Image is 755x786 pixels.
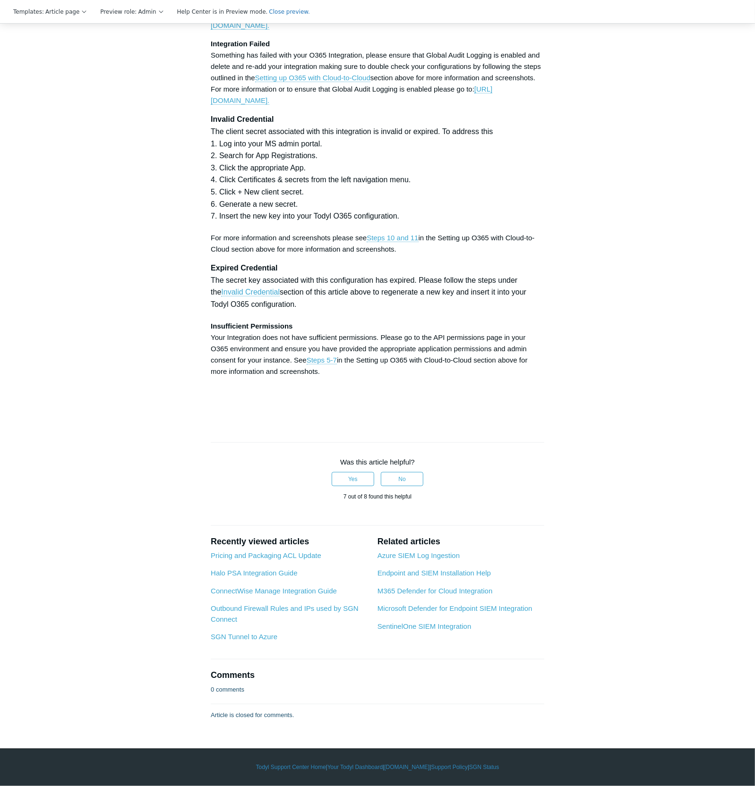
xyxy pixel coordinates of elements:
[211,551,321,559] a: Pricing and Packaging ACL Update
[377,569,491,577] a: Endpoint and SIEM Installation Help
[99,8,163,16] div: Admin
[12,8,87,16] div: Article page
[377,622,471,630] a: SentinelOne SIEM Integration
[211,232,544,255] p: For more information and screenshots please see in the Setting up O365 with Cloud-to-Cloud sectio...
[377,535,544,548] h2: Related articles
[377,604,532,612] a: Microsoft Defender for Endpoint SIEM Integration
[211,633,277,641] a: SGN Tunnel to Azure
[340,458,415,466] span: Was this article helpful?
[211,322,292,330] strong: Insufficient Permissions
[431,763,468,772] a: Support Policy
[381,472,423,486] button: This article was not helpful
[269,8,310,15] span: Close preview.
[332,472,374,486] button: This article was helpful
[377,551,460,559] a: Azure SIEM Log Ingestion
[211,264,277,272] strong: Expired Credential
[211,113,544,222] h4: The client secret associated with this integration is invalid or expired. To address this 1. Log ...
[256,763,326,772] a: Todyl Support Center Home
[211,685,244,694] p: 0 comments
[469,763,499,772] a: SGN Status
[211,38,544,106] p: Something has failed with your O365 Integration, please ensure that Global Audit Logging is enabl...
[307,356,337,364] a: Steps 5-7
[384,763,429,772] a: [DOMAIN_NAME]
[103,763,652,772] div: | | | |
[211,115,274,123] strong: Invalid Credential
[377,587,492,595] a: M365 Defender for Cloud Integration
[255,74,370,82] a: Setting up O365 with Cloud-to-Cloud
[211,604,359,623] a: Outbound Firewall Rules and IPs used by SGN Connect
[367,234,418,242] a: Steps 10 and 11
[211,587,337,595] a: ConnectWise Manage Integration Guide
[343,493,412,500] span: 7 out of 8 found this helpful
[211,710,294,720] p: Article is closed for comments.
[177,8,268,16] span: Help Center is in Preview mode.
[327,763,383,772] a: Your Todyl Dashboard
[221,288,280,296] a: Invalid Credential
[211,321,544,377] p: Your Integration does not have sufficient permissions. Please go to the API permissions page in y...
[211,569,297,577] a: Halo PSA Integration Guide
[211,262,544,310] h4: The secret key associated with this configuration has expired. Please follow the steps under the ...
[211,669,544,682] h2: Comments
[13,8,44,16] span: Templates:
[211,535,368,548] h2: Recently viewed articles
[100,8,137,16] span: Preview role:
[211,40,270,48] strong: Integration Failed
